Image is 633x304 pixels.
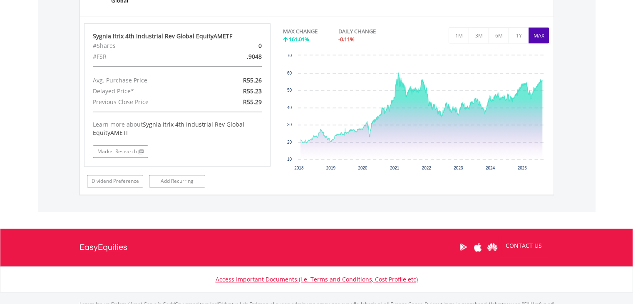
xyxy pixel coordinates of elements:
[358,166,367,170] text: 2020
[283,51,549,176] div: Chart. Highcharts interactive chart.
[517,166,527,170] text: 2025
[500,234,548,257] a: CONTACT US
[449,27,469,43] button: 1M
[485,234,500,260] a: Huawei
[207,40,268,51] div: 0
[454,166,463,170] text: 2023
[87,86,208,97] div: Delayed Price*
[390,166,400,170] text: 2021
[338,27,405,35] div: DAILY CHANGE
[422,166,431,170] text: 2022
[149,175,205,187] a: Add Recurring
[216,275,418,283] a: Access Important Documents (i.e. Terms and Conditions, Cost Profile etc)
[79,229,127,266] a: EasyEquities
[207,51,268,62] div: .9048
[93,32,262,40] div: Sygnia Itrix 4th Industrial Rev Global EquityAMETF
[456,234,471,260] a: Google Play
[87,40,208,51] div: #Shares
[529,27,549,43] button: MAX
[287,122,292,127] text: 30
[326,166,336,170] text: 2019
[283,27,318,35] div: MAX CHANGE
[469,27,489,43] button: 3M
[338,35,355,43] span: -0.11%
[87,75,208,86] div: Avg. Purchase Price
[93,120,262,137] div: Learn more about
[87,97,208,107] div: Previous Close Price
[93,120,244,137] span: Sygnia Itrix 4th Industrial Rev Global EquityAMETF
[287,53,292,58] text: 70
[287,71,292,75] text: 60
[243,76,262,84] span: R55.26
[489,27,509,43] button: 6M
[283,51,549,176] svg: Interactive chart
[294,166,304,170] text: 2018
[287,88,292,92] text: 50
[87,51,208,62] div: #FSR
[509,27,529,43] button: 1Y
[93,145,148,158] a: Market Research
[287,140,292,145] text: 20
[87,175,143,187] a: Dividend Preference
[243,98,262,106] span: R55.29
[471,234,485,260] a: Apple
[287,157,292,162] text: 10
[243,87,262,95] span: R55.23
[289,35,309,43] span: 161.01%
[287,105,292,110] text: 40
[486,166,495,170] text: 2024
